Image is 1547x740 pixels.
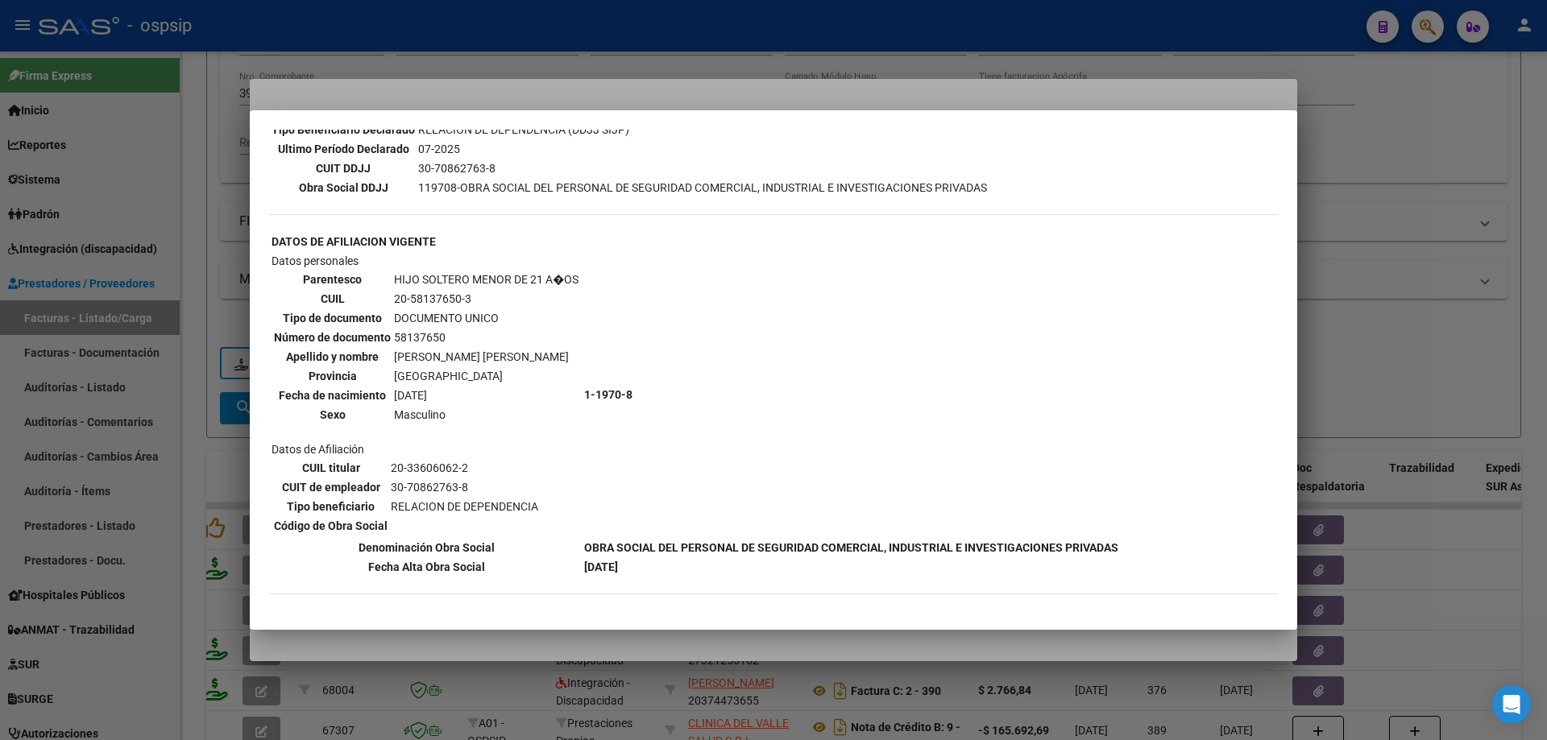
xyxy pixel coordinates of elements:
[584,388,632,401] b: 1-1970-8
[271,159,416,177] th: CUIT DDJJ
[271,539,582,556] th: Denominación Obra Social
[584,560,618,573] b: [DATE]
[271,179,416,196] th: Obra Social DDJJ
[390,478,539,496] td: 30-70862763-8
[393,329,579,346] td: 58137650
[393,309,579,327] td: DOCUMENTO UNICO
[393,406,579,424] td: Masculino
[273,517,388,535] th: Código de Obra Social
[273,478,388,496] th: CUIT de empleador
[273,271,392,288] th: Parentesco
[417,159,988,177] td: 30-70862763-8
[273,348,392,366] th: Apellido y nombre
[271,252,582,537] td: Datos personales Datos de Afiliación
[273,367,392,385] th: Provincia
[393,348,579,366] td: [PERSON_NAME] [PERSON_NAME]
[273,309,392,327] th: Tipo de documento
[393,271,579,288] td: HIJO SOLTERO MENOR DE 21 A�OS
[273,387,392,404] th: Fecha de nacimiento
[271,121,416,138] th: Tipo Beneficiario Declarado
[393,290,579,308] td: 20-58137650-3
[417,140,988,158] td: 07-2025
[390,459,539,477] td: 20-33606062-2
[273,406,392,424] th: Sexo
[393,367,579,385] td: [GEOGRAPHIC_DATA]
[584,541,1118,554] b: OBRA SOCIAL DEL PERSONAL DE SEGURIDAD COMERCIAL, INDUSTRIAL E INVESTIGACIONES PRIVADAS
[272,235,436,248] b: DATOS DE AFILIACION VIGENTE
[390,498,539,515] td: RELACION DE DEPENDENCIA
[271,140,416,158] th: Ultimo Período Declarado
[1492,685,1531,724] div: Open Intercom Messenger
[273,459,388,477] th: CUIL titular
[271,558,582,576] th: Fecha Alta Obra Social
[273,290,392,308] th: CUIL
[417,179,988,196] td: 119708-OBRA SOCIAL DEL PERSONAL DE SEGURIDAD COMERCIAL, INDUSTRIAL E INVESTIGACIONES PRIVADAS
[273,498,388,515] th: Tipo beneficiario
[417,121,988,138] td: RELACION DE DEPENDENCIA (DDJJ SIJP)
[393,387,579,404] td: [DATE]
[273,329,392,346] th: Número de documento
